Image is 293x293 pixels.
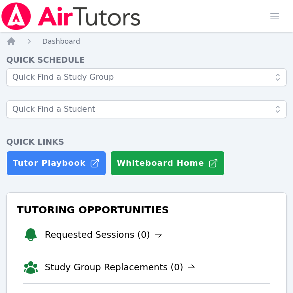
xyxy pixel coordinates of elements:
[6,136,287,149] h4: Quick Links
[6,100,287,118] input: Quick Find a Student
[6,54,287,66] h4: Quick Schedule
[15,201,278,219] h3: Tutoring Opportunities
[6,151,106,176] a: Tutor Playbook
[6,36,287,46] nav: Breadcrumb
[45,260,195,274] a: Study Group Replacements (0)
[45,228,162,242] a: Requested Sessions (0)
[42,37,80,45] span: Dashboard
[6,68,287,86] input: Quick Find a Study Group
[110,151,225,176] button: Whiteboard Home
[42,36,80,46] a: Dashboard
